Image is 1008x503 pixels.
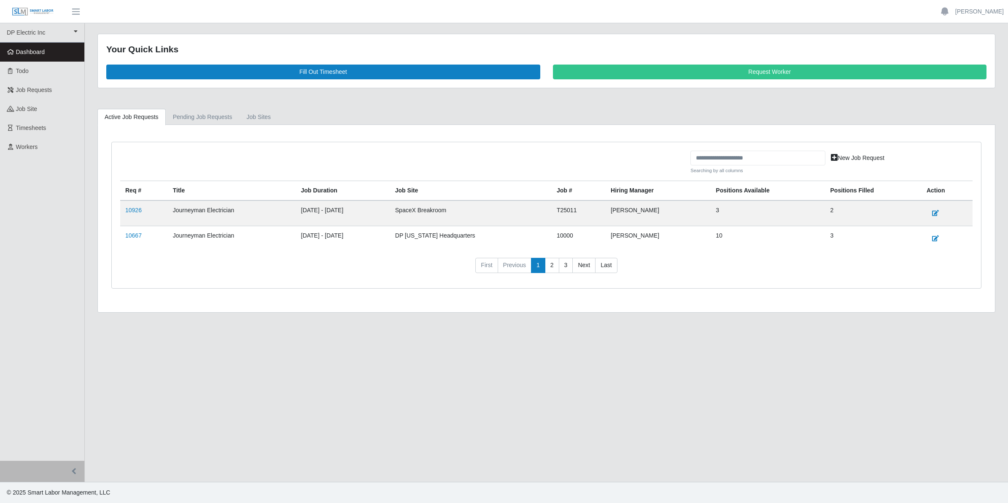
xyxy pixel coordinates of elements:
[296,181,390,201] th: Job Duration
[106,65,540,79] a: Fill Out Timesheet
[97,109,166,125] a: Active Job Requests
[955,7,1004,16] a: [PERSON_NAME]
[922,181,973,201] th: Action
[168,181,296,201] th: Title
[240,109,278,125] a: job sites
[125,232,142,239] a: 10667
[168,200,296,226] td: Journeyman Electrician
[16,49,45,55] span: Dashboard
[825,181,922,201] th: Positions Filled
[166,109,240,125] a: Pending Job Requests
[120,258,973,280] nav: pagination
[711,181,825,201] th: Positions Available
[711,226,825,251] td: 10
[825,226,922,251] td: 3
[168,226,296,251] td: Journeyman Electrician
[553,65,987,79] a: Request Worker
[125,207,142,214] a: 10926
[552,181,606,201] th: Job #
[120,181,168,201] th: Req #
[572,258,596,273] a: Next
[606,226,711,251] td: [PERSON_NAME]
[606,200,711,226] td: [PERSON_NAME]
[390,226,552,251] td: DP [US_STATE] Headquarters
[16,105,38,112] span: job site
[16,124,46,131] span: Timesheets
[390,200,552,226] td: SpaceX Breakroom
[606,181,711,201] th: Hiring Manager
[106,43,986,56] div: Your Quick Links
[296,226,390,251] td: [DATE] - [DATE]
[7,489,110,496] span: © 2025 Smart Labor Management, LLC
[595,258,617,273] a: Last
[16,143,38,150] span: Workers
[825,151,890,165] a: New Job Request
[16,87,52,93] span: Job Requests
[552,200,606,226] td: T25011
[545,258,559,273] a: 2
[711,200,825,226] td: 3
[390,181,552,201] th: job site
[559,258,573,273] a: 3
[690,167,825,174] small: Searching by all columns
[16,68,29,74] span: Todo
[12,7,54,16] img: SLM Logo
[531,258,545,273] a: 1
[825,200,922,226] td: 2
[552,226,606,251] td: 10000
[296,200,390,226] td: [DATE] - [DATE]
